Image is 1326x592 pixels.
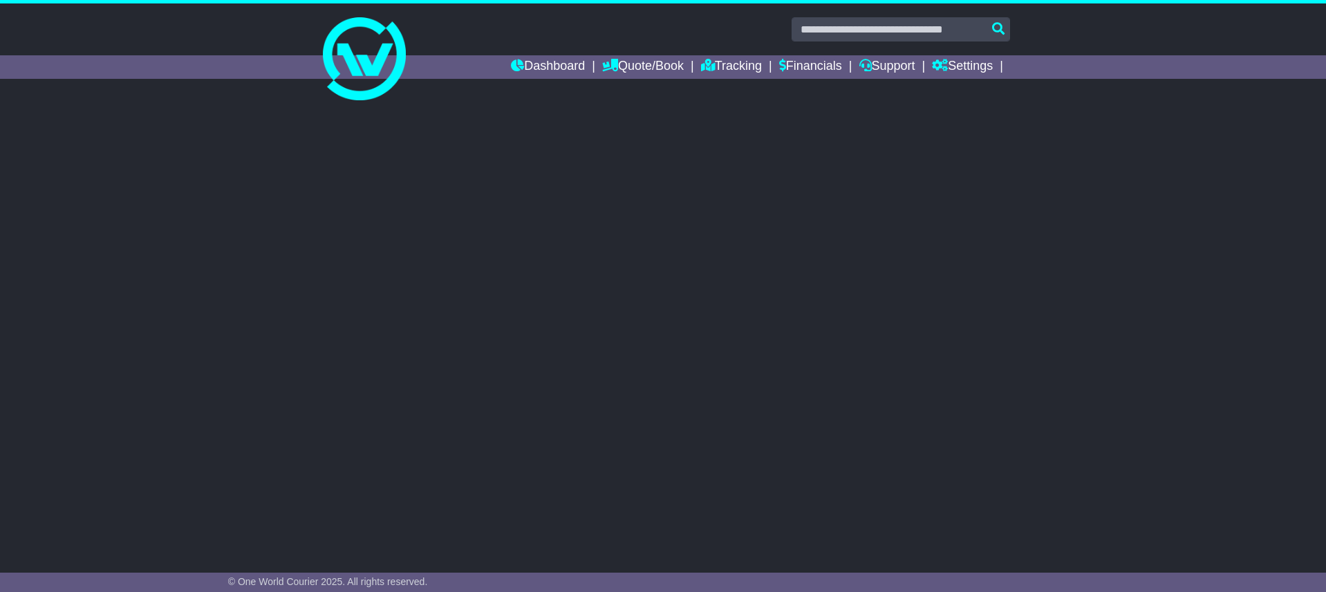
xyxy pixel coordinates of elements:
[779,55,842,79] a: Financials
[511,55,585,79] a: Dashboard
[228,576,428,587] span: © One World Courier 2025. All rights reserved.
[932,55,993,79] a: Settings
[602,55,684,79] a: Quote/Book
[701,55,762,79] a: Tracking
[859,55,915,79] a: Support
